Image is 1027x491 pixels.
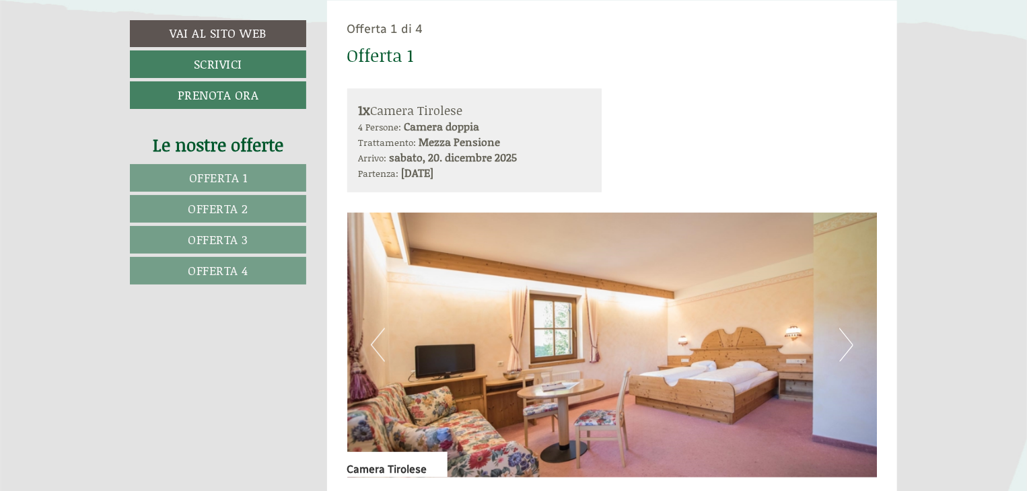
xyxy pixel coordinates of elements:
[188,262,248,279] span: Offerta 4
[188,231,248,248] span: Offerta 3
[359,120,402,134] small: 4 Persone:
[130,133,306,157] div: Le nostre offerte
[839,328,853,362] button: Next
[130,50,306,78] a: Scrivici
[347,213,878,478] img: image
[359,135,417,149] small: Trattamento:
[347,452,448,478] div: Camera Tirolese
[359,100,591,120] div: Camera Tirolese
[189,169,248,186] span: Offerta 1
[371,328,385,362] button: Previous
[359,166,399,180] small: Partenza:
[347,22,423,36] span: Offerta 1 di 4
[359,100,371,119] b: 1x
[419,134,501,149] b: Mezza Pensione
[359,151,387,165] small: Arrivo:
[347,43,414,68] div: Offerta 1
[390,149,518,165] b: sabato, 20. dicembre 2025
[130,20,306,47] a: Vai al sito web
[402,165,434,180] b: [DATE]
[188,200,248,217] span: Offerta 2
[404,118,480,134] b: Camera doppia
[130,81,306,109] a: Prenota ora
